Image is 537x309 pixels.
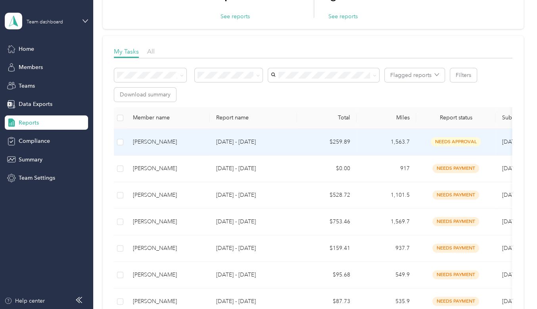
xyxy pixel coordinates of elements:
[297,155,357,182] td: $0.00
[357,182,416,209] td: 1,101.5
[502,165,519,172] span: [DATE]
[432,164,479,173] span: needs payment
[114,48,139,55] span: My Tasks
[19,45,34,53] span: Home
[357,155,416,182] td: 917
[27,20,63,25] div: Team dashboard
[147,48,155,55] span: All
[216,191,291,200] p: [DATE] - [DATE]
[133,138,203,146] div: [PERSON_NAME]
[432,297,479,306] span: needs payment
[19,82,35,90] span: Teams
[216,217,291,226] p: [DATE] - [DATE]
[19,100,52,108] span: Data Exports
[297,235,357,262] td: $159.41
[502,192,519,198] span: [DATE]
[297,129,357,155] td: $259.89
[133,271,203,279] div: [PERSON_NAME]
[357,209,416,235] td: 1,569.7
[19,119,39,127] span: Reports
[216,297,291,306] p: [DATE] - [DATE]
[127,107,210,129] th: Member name
[216,138,291,146] p: [DATE] - [DATE]
[502,245,519,251] span: [DATE]
[133,244,203,253] div: [PERSON_NAME]
[19,174,55,182] span: Team Settings
[357,129,416,155] td: 1,563.7
[19,137,50,145] span: Compliance
[432,190,479,200] span: needs payment
[357,262,416,288] td: 549.9
[133,297,203,306] div: [PERSON_NAME]
[493,265,537,309] iframe: Everlance-gr Chat Button Frame
[432,244,479,253] span: needs payment
[133,191,203,200] div: [PERSON_NAME]
[297,182,357,209] td: $528.72
[216,244,291,253] p: [DATE] - [DATE]
[502,218,519,225] span: [DATE]
[432,217,479,226] span: needs payment
[19,155,42,164] span: Summary
[216,164,291,173] p: [DATE] - [DATE]
[133,114,203,121] div: Member name
[4,297,45,305] button: Help center
[216,271,291,279] p: [DATE] - [DATE]
[385,68,445,82] button: Flagged reports
[114,88,176,102] button: Download summary
[297,262,357,288] td: $95.68
[220,12,249,21] button: See reports
[502,138,519,145] span: [DATE]
[297,209,357,235] td: $753.46
[19,63,43,71] span: Members
[133,164,203,173] div: [PERSON_NAME]
[432,270,479,279] span: needs payment
[357,235,416,262] td: 937.7
[210,107,297,129] th: Report name
[450,68,477,82] button: Filters
[303,114,350,121] div: Total
[422,114,489,121] span: Report status
[431,137,481,146] span: needs approval
[363,114,410,121] div: Miles
[133,217,203,226] div: [PERSON_NAME]
[328,12,357,21] button: See reports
